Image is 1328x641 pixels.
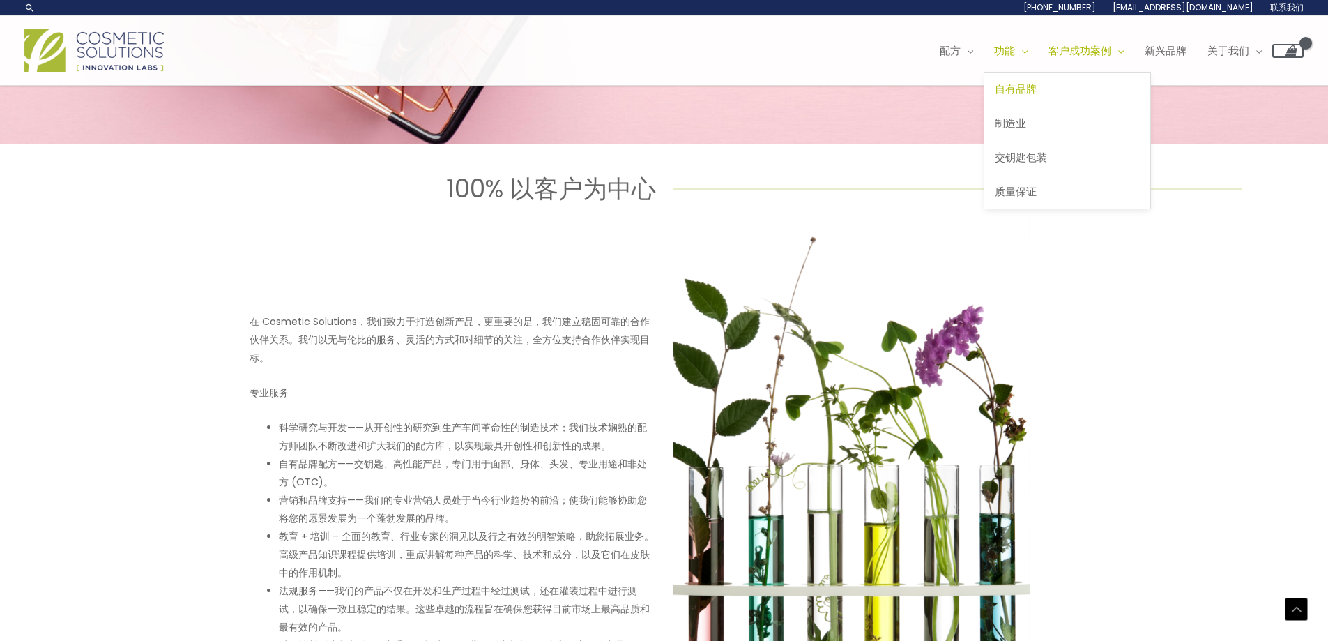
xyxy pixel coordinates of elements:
font: [EMAIL_ADDRESS][DOMAIN_NAME] [1113,1,1253,13]
font: 制造业 [995,116,1026,130]
a: 功能 [984,30,1038,72]
font: 交钥匙包装 [995,150,1047,165]
a: 配方 [929,30,984,72]
font: 联系我们 [1270,1,1304,13]
a: 查看购物车，空 [1272,44,1304,58]
a: 交钥匙包装 [984,140,1150,174]
font: 质量保证 [995,184,1037,199]
font: 100% 以客户为中心 [446,172,656,206]
a: 客户成功案例 [1038,30,1134,72]
nav: 网站导航 [919,30,1304,72]
font: 新兴品牌 [1145,43,1186,58]
font: 教育 + 培训 – 全面的教育、行业专家的洞见以及行之有效的明智策略，助您拓展业务。高级产品知识课程提供培训，重点讲解每种产品的科学、技术和成分，以及它们在皮肤中的作用机制。 [279,529,654,580]
font: 配方 [940,43,961,58]
img: 化妆品解决方案标志 [24,29,164,72]
font: 科学研究与开发——从开创性的研究到生产车间革命性的制造技术；我们技术娴熟的配方师团队不断改进和扩大我们的配方库，以实现最具开创性和创新性的成果。 [279,421,647,453]
a: 关于我们 [1197,30,1272,72]
font: 自有品牌 [995,82,1037,96]
a: 制造业 [984,107,1150,141]
a: 自有品牌 [984,73,1150,107]
font: 功能 [994,43,1015,58]
font: 客户成功案例 [1048,43,1111,58]
font: 营销和品牌支持——我们的专业营销人员处于当今行业趋势的前沿；使我们能够协助您将您的愿景发展为一个蓬勃发展的品牌。 [279,493,647,525]
font: 自有品牌配方——交钥匙、高性能产品，专门用于面部、身体、头发、专业用途和非处方 (OTC)。 [279,457,647,489]
font: 专业服务 [250,386,289,400]
font: 在 Cosmetic Solutions，我们致力于打造创新产品，更重要的是，我们建立稳固可靠的合作伙伴关系。我们以无与伦比的服务、灵活的方式和对细节的关注，全方位支持合作伙伴实现目标。 [250,315,650,365]
font: 法规服务——我们的产品不仅在开发和生产过程中经过测试，还在灌装过程中进行测试，以确保一致且稳定的结果。这些卓越的流程旨在确保您获得目前市场上最高品质和最有效的产品。 [279,584,650,634]
a: 质量保证 [984,174,1150,209]
font: 关于我们 [1207,43,1249,58]
a: 新兴品牌 [1134,30,1197,72]
a: 搜索图标链接 [24,2,36,13]
font: [PHONE_NUMBER] [1023,1,1096,13]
